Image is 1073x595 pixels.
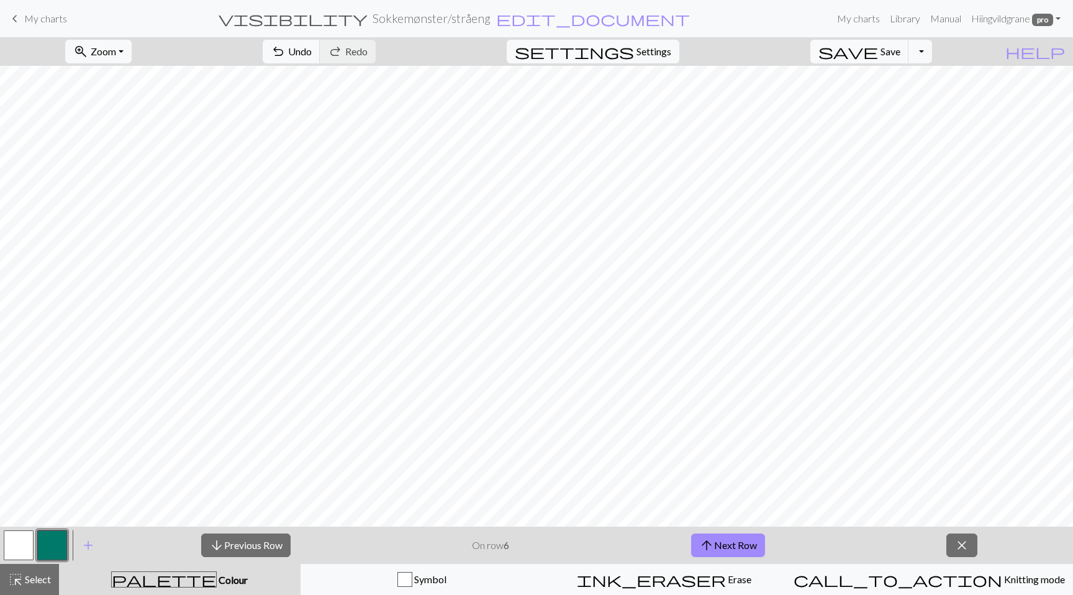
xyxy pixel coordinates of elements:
span: Select [23,573,51,585]
button: Symbol [301,564,543,595]
i: Settings [515,44,634,59]
a: Manual [925,6,966,31]
span: zoom_in [73,43,88,60]
span: visibility [219,10,368,27]
span: Symbol [412,573,446,585]
span: add [81,537,96,554]
button: Previous Row [201,534,291,557]
span: Settings [636,44,671,59]
span: settings [515,43,634,60]
span: Undo [288,45,312,57]
a: Hiingvildgrane pro [966,6,1066,31]
p: On row [472,538,509,553]
span: save [818,43,878,60]
button: Colour [59,564,301,595]
span: Erase [726,573,751,585]
button: Undo [263,40,320,63]
span: arrow_upward [699,537,714,554]
span: My charts [24,12,67,24]
strong: 6 [504,539,509,551]
h2: Sokkemønster / stråeng [373,11,491,25]
span: keyboard_arrow_left [7,10,22,27]
span: call_to_action [794,571,1002,588]
a: My charts [7,8,67,29]
span: Knitting mode [1002,573,1065,585]
span: undo [271,43,286,60]
span: ink_eraser [577,571,726,588]
span: arrow_downward [209,537,224,554]
a: My charts [832,6,885,31]
button: Next Row [691,534,765,557]
button: SettingsSettings [507,40,679,63]
span: help [1005,43,1065,60]
span: edit_document [496,10,690,27]
span: palette [112,571,216,588]
button: Knitting mode [786,564,1073,595]
a: Library [885,6,925,31]
span: Save [881,45,900,57]
button: Erase [543,564,786,595]
span: Zoom [91,45,116,57]
button: Zoom [65,40,132,63]
span: highlight_alt [8,571,23,588]
button: Save [810,40,909,63]
span: pro [1032,14,1053,26]
span: close [954,537,969,554]
span: Colour [217,574,248,586]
